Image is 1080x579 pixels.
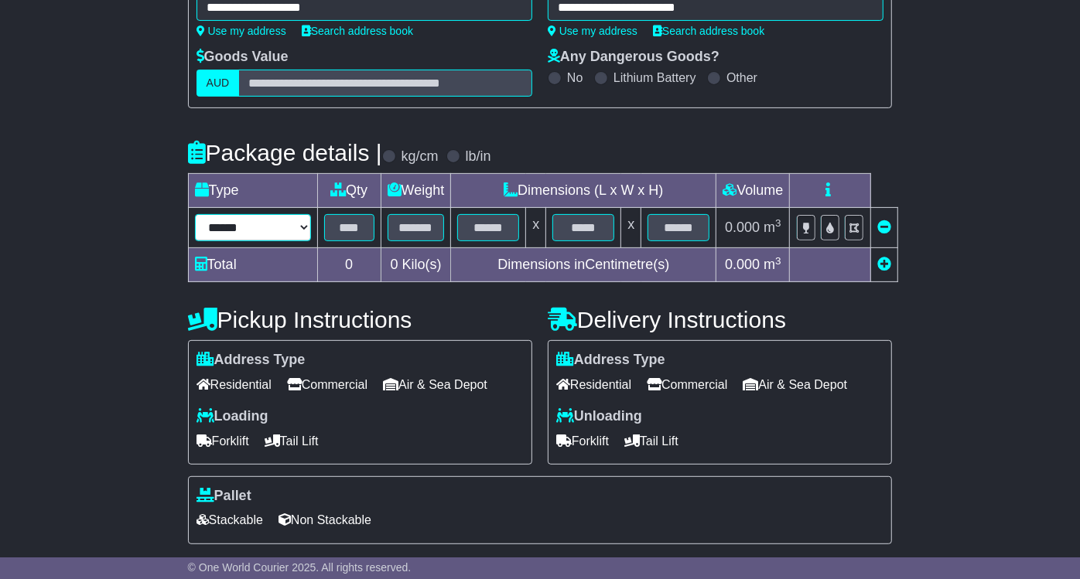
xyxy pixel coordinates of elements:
h4: Pickup Instructions [188,307,532,332]
label: Lithium Battery [613,70,696,85]
a: Use my address [197,25,286,37]
a: Add new item [877,257,891,272]
td: x [621,208,641,248]
span: 0.000 [725,257,760,272]
sup: 3 [775,217,781,229]
span: Tail Lift [624,429,678,453]
label: Address Type [556,352,665,369]
span: Commercial [647,373,727,397]
span: m [764,220,781,235]
span: © One World Courier 2025. All rights reserved. [188,561,412,574]
span: Forklift [556,429,609,453]
span: Commercial [287,373,367,397]
h4: Delivery Instructions [548,307,892,332]
a: Remove this item [877,220,891,235]
label: AUD [197,70,240,97]
td: Qty [317,174,381,208]
td: Dimensions in Centimetre(s) [451,248,716,282]
td: Weight [381,174,451,208]
span: Forklift [197,429,249,453]
label: Pallet [197,488,251,505]
label: Unloading [556,408,642,425]
span: Tail Lift [265,429,319,453]
label: Goods Value [197,49,289,66]
span: m [764,257,781,272]
h4: Package details | [188,140,382,165]
span: Non Stackable [279,508,371,532]
span: Stackable [197,508,263,532]
a: Search address book [653,25,764,37]
td: Total [188,248,317,282]
span: Residential [197,373,272,397]
label: Loading [197,408,268,425]
td: Kilo(s) [381,248,451,282]
label: Any Dangerous Goods? [548,49,719,66]
td: 0 [317,248,381,282]
td: Type [188,174,317,208]
td: Dimensions (L x W x H) [451,174,716,208]
span: Air & Sea Depot [743,373,848,397]
label: lb/in [466,148,491,165]
td: x [526,208,546,248]
span: 0 [390,257,398,272]
td: Volume [716,174,790,208]
sup: 3 [775,255,781,267]
a: Search address book [302,25,413,37]
label: kg/cm [402,148,439,165]
span: 0.000 [725,220,760,235]
span: Residential [556,373,631,397]
label: Address Type [197,352,306,369]
label: No [567,70,583,85]
span: Air & Sea Depot [383,373,487,397]
label: Other [726,70,757,85]
a: Use my address [548,25,637,37]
